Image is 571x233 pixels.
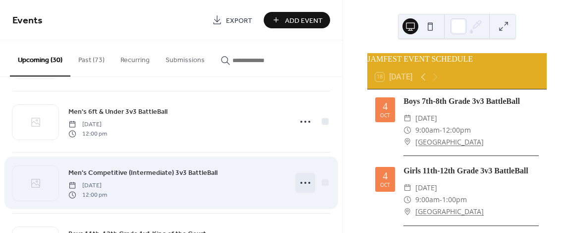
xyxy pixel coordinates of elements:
span: [DATE] [68,120,107,129]
a: [GEOGRAPHIC_DATA] [415,136,484,148]
div: 4 [383,171,388,181]
div: ​ [403,182,411,194]
div: Oct [380,113,390,118]
button: Past (73) [70,40,113,76]
a: Men's Competitive (Intermediate) 3v3 BattleBall [68,167,218,178]
div: JAMFEST EVENT SCHEDULE [367,53,547,65]
span: Add Event [285,15,323,26]
span: Men's Competitive (Intermediate) 3v3 BattleBall [68,168,218,178]
span: 9:00am [415,194,440,206]
div: Boys 7th-8th Grade 3v3 BattleBall [403,95,539,107]
a: [GEOGRAPHIC_DATA] [415,206,484,218]
div: ​ [403,194,411,206]
div: Girls 11th-12th Grade 3v3 BattleBall [403,165,539,177]
a: Export [205,12,260,28]
span: Events [12,11,43,30]
div: ​ [403,112,411,124]
div: ​ [403,136,411,148]
a: Men's 6ft & Under 3v3 BattleBall [68,106,168,117]
span: 9:00am [415,124,440,136]
span: 12:00pm [442,124,471,136]
button: Upcoming (30) [10,40,70,77]
div: ​ [403,124,411,136]
span: [DATE] [415,112,437,124]
span: - [440,194,442,206]
span: 12:00 pm [68,190,107,199]
span: Men's 6ft & Under 3v3 BattleBall [68,107,168,117]
span: [DATE] [415,182,437,194]
button: Submissions [158,40,213,76]
button: Recurring [113,40,158,76]
span: [DATE] [68,181,107,190]
div: Oct [380,183,390,188]
div: ​ [403,206,411,218]
div: 4 [383,101,388,111]
button: Add Event [264,12,330,28]
span: - [440,124,442,136]
span: 12:00 pm [68,129,107,138]
span: 1:00pm [442,194,467,206]
span: Export [226,15,252,26]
